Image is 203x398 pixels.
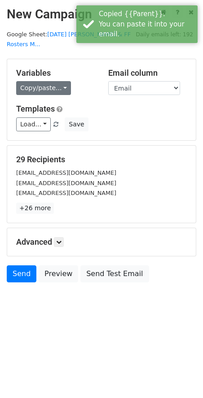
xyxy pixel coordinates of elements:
a: Load... [16,117,51,131]
a: Copy/paste... [16,81,71,95]
h5: Email column [108,68,187,78]
iframe: Chat Widget [158,355,203,398]
h5: Advanced [16,237,187,247]
a: Preview [39,265,78,282]
a: [DATE] [PERSON_NAME] & FF Rosters M... [7,31,131,48]
small: [EMAIL_ADDRESS][DOMAIN_NAME] [16,190,116,196]
a: +26 more [16,203,54,214]
small: [EMAIL_ADDRESS][DOMAIN_NAME] [16,180,116,186]
small: [EMAIL_ADDRESS][DOMAIN_NAME] [16,169,116,176]
a: Send Test Email [80,265,149,282]
h5: 29 Recipients [16,155,187,164]
h5: Variables [16,68,95,78]
small: Google Sheet: [7,31,131,48]
div: Copied {{Parent}}. You can paste it into your email. [99,9,194,39]
h2: New Campaign [7,7,196,22]
a: Templates [16,104,55,113]
a: Send [7,265,36,282]
button: Save [65,117,88,131]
